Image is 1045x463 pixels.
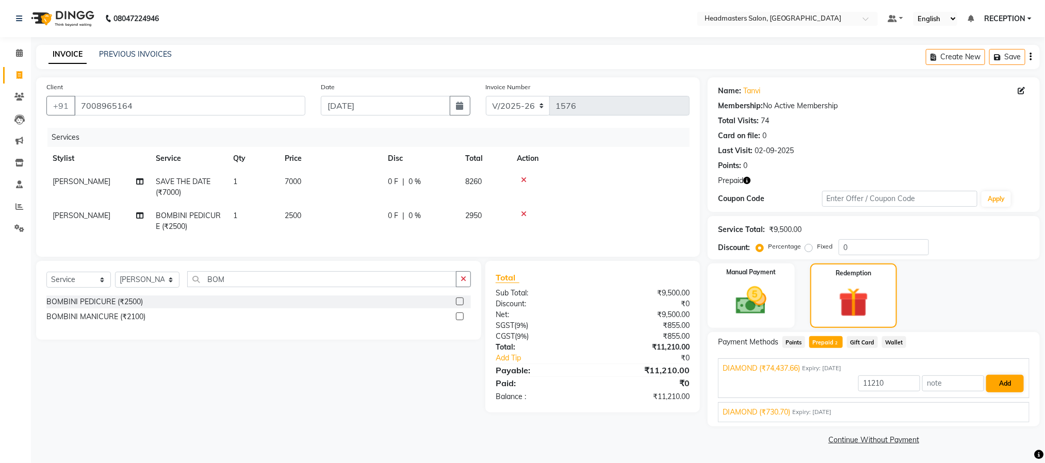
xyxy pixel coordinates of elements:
[496,272,519,283] span: Total
[768,242,801,251] label: Percentage
[388,210,398,221] span: 0 F
[718,224,765,235] div: Service Total:
[593,320,697,331] div: ₹855.00
[989,49,1025,65] button: Save
[46,147,150,170] th: Stylist
[47,128,697,147] div: Services
[402,210,404,221] span: |
[488,309,593,320] div: Net:
[465,177,482,186] span: 8260
[517,332,527,340] span: 9%
[227,147,279,170] th: Qty
[822,191,978,207] input: Enter Offer / Coupon Code
[488,342,593,353] div: Total:
[817,242,832,251] label: Fixed
[409,176,421,187] span: 0 %
[922,375,984,391] input: note
[187,271,456,287] input: Search or Scan
[279,147,382,170] th: Price
[727,268,776,277] label: Manual Payment
[402,176,404,187] span: |
[285,177,301,186] span: 7000
[156,211,221,231] span: BOMBINI PEDICURE (₹2500)
[593,364,697,376] div: ₹11,210.00
[847,336,878,348] span: Gift Card
[53,211,110,220] span: [PERSON_NAME]
[156,177,210,197] span: SAVE THE DATE (₹7000)
[459,147,511,170] th: Total
[488,320,593,331] div: ( )
[769,224,802,235] div: ₹9,500.00
[836,269,871,278] label: Redemption
[488,391,593,402] div: Balance :
[743,86,760,96] a: Tanvi
[285,211,301,220] span: 2500
[488,299,593,309] div: Discount:
[782,336,805,348] span: Points
[593,377,697,389] div: ₹0
[593,299,697,309] div: ₹0
[488,288,593,299] div: Sub Total:
[113,4,159,33] b: 08047224946
[792,408,831,417] span: Expiry: [DATE]
[718,130,760,141] div: Card on file:
[610,353,697,363] div: ₹0
[718,160,741,171] div: Points:
[593,331,697,342] div: ₹855.00
[46,96,75,115] button: +91
[726,283,776,318] img: _cash.svg
[829,284,877,321] img: _gift.svg
[53,177,110,186] span: [PERSON_NAME]
[488,331,593,342] div: ( )
[488,377,593,389] div: Paid:
[48,45,87,64] a: INVOICE
[710,435,1038,445] a: Continue Without Payment
[723,363,800,374] span: DIAMOND (₹74,437.66)
[233,177,237,186] span: 1
[761,115,769,126] div: 74
[409,210,421,221] span: 0 %
[755,145,794,156] div: 02-09-2025
[593,288,697,299] div: ₹9,500.00
[762,130,766,141] div: 0
[809,336,843,348] span: Prepaid
[593,391,697,402] div: ₹11,210.00
[516,321,526,329] span: 9%
[496,332,515,341] span: CGST
[882,336,906,348] span: Wallet
[46,82,63,92] label: Client
[593,342,697,353] div: ₹11,210.00
[233,211,237,220] span: 1
[46,296,143,307] div: BOMBINI PEDICURE (₹2500)
[99,49,172,59] a: PREVIOUS INVOICES
[723,407,790,418] span: DIAMOND (₹730.70)
[321,82,335,92] label: Date
[496,321,514,330] span: SGST
[488,364,593,376] div: Payable:
[74,96,305,115] input: Search by Name/Mobile/Email/Code
[388,176,398,187] span: 0 F
[488,353,610,363] a: Add Tip
[802,364,841,373] span: Expiry: [DATE]
[718,145,753,156] div: Last Visit:
[718,337,778,348] span: Payment Methods
[46,311,145,322] div: BOMBINI MANICURE (₹2100)
[718,101,763,111] div: Membership:
[718,115,759,126] div: Total Visits:
[718,193,822,204] div: Coupon Code
[465,211,482,220] span: 2950
[834,340,840,346] span: 2
[986,375,1024,392] button: Add
[150,147,227,170] th: Service
[858,375,920,391] input: Amount
[718,86,741,96] div: Name:
[743,160,747,171] div: 0
[718,175,743,186] span: Prepaid
[382,147,459,170] th: Disc
[26,4,97,33] img: logo
[984,13,1025,24] span: RECEPTION
[593,309,697,320] div: ₹9,500.00
[718,242,750,253] div: Discount:
[486,82,531,92] label: Invoice Number
[511,147,690,170] th: Action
